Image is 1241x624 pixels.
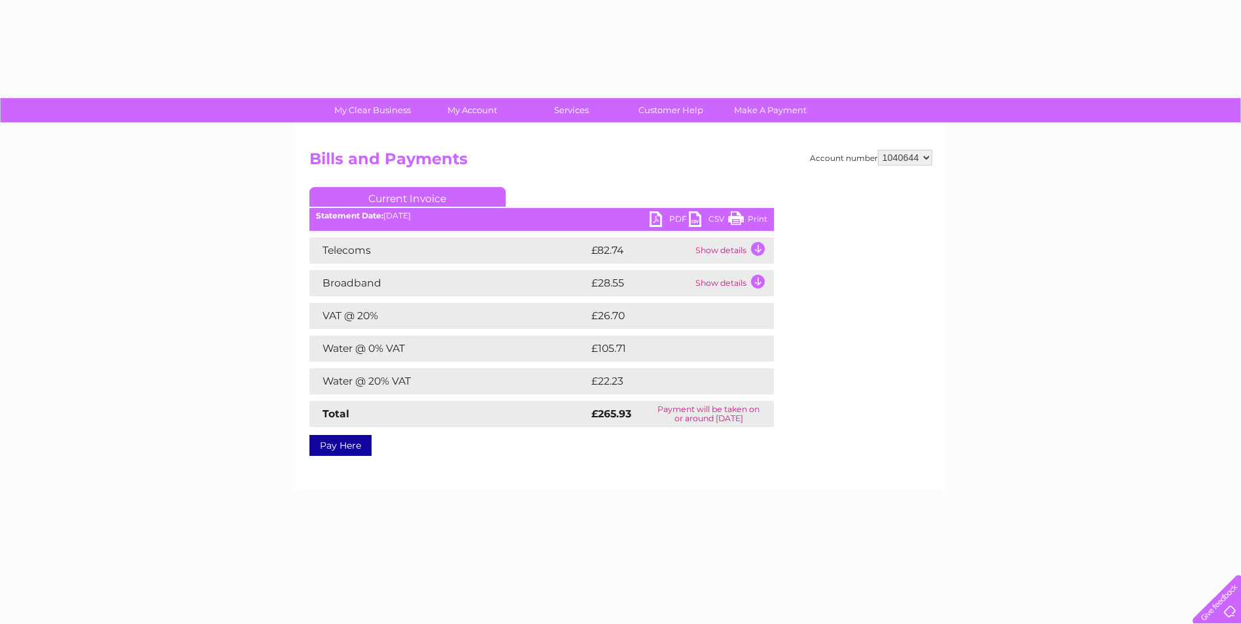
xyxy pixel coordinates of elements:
td: Water @ 0% VAT [309,336,588,362]
a: Current Invoice [309,187,506,207]
a: Customer Help [617,98,725,122]
td: Water @ 20% VAT [309,368,588,394]
a: Print [728,211,767,230]
td: £105.71 [588,336,748,362]
a: Pay Here [309,435,372,456]
td: £82.74 [588,237,692,264]
a: Services [517,98,625,122]
div: Account number [810,150,932,165]
td: Show details [692,237,774,264]
td: Show details [692,270,774,296]
td: £22.23 [588,368,747,394]
td: Payment will be taken on or around [DATE] [644,401,774,427]
a: My Clear Business [319,98,427,122]
strong: £265.93 [591,407,631,420]
a: CSV [689,211,728,230]
td: VAT @ 20% [309,303,588,329]
td: £28.55 [588,270,692,296]
a: Make A Payment [716,98,824,122]
h2: Bills and Payments [309,150,932,175]
div: [DATE] [309,211,774,220]
a: PDF [650,211,689,230]
td: £26.70 [588,303,748,329]
b: Statement Date: [316,211,383,220]
a: My Account [418,98,526,122]
strong: Total [323,407,349,420]
td: Broadband [309,270,588,296]
td: Telecoms [309,237,588,264]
